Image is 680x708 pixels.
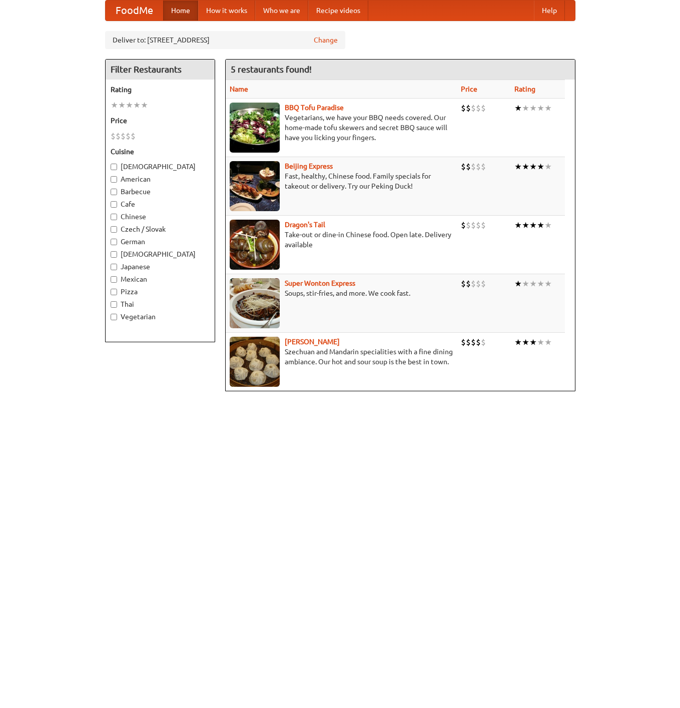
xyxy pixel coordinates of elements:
[537,337,544,348] li: ★
[466,278,471,289] li: $
[111,274,210,284] label: Mexican
[471,337,476,348] li: $
[105,31,345,49] div: Deliver to: [STREET_ADDRESS]
[230,161,280,211] img: beijing.jpg
[111,164,117,170] input: [DEMOGRAPHIC_DATA]
[198,1,255,21] a: How it works
[534,1,565,21] a: Help
[111,237,210,247] label: German
[461,337,466,348] li: $
[476,161,481,172] li: $
[118,100,126,111] li: ★
[111,214,117,220] input: Chinese
[466,161,471,172] li: $
[111,176,117,183] input: American
[133,100,141,111] li: ★
[461,103,466,114] li: $
[126,100,133,111] li: ★
[230,347,453,367] p: Szechuan and Mandarin specialities with a fine dining ambiance. Our hot and sour soup is the best...
[111,299,210,309] label: Thai
[514,220,522,231] li: ★
[529,161,537,172] li: ★
[111,85,210,95] h5: Rating
[285,338,340,346] a: [PERSON_NAME]
[230,171,453,191] p: Fast, healthy, Chinese food. Family specials for takeout or delivery. Try our Peking Duck!
[230,103,280,153] img: tofuparadise.jpg
[111,147,210,157] h5: Cuisine
[230,220,280,270] img: dragon.jpg
[230,288,453,298] p: Soups, stir-fries, and more. We cook fast.
[131,131,136,142] li: $
[529,337,537,348] li: ★
[111,201,117,208] input: Cafe
[111,239,117,245] input: German
[522,103,529,114] li: ★
[529,220,537,231] li: ★
[461,161,466,172] li: $
[544,103,552,114] li: ★
[481,337,486,348] li: $
[314,35,338,45] a: Change
[121,131,126,142] li: $
[514,85,535,93] a: Rating
[111,162,210,172] label: [DEMOGRAPHIC_DATA]
[522,278,529,289] li: ★
[481,161,486,172] li: $
[111,187,210,197] label: Barbecue
[111,312,210,322] label: Vegetarian
[285,279,355,287] a: Super Wonton Express
[116,131,121,142] li: $
[111,212,210,222] label: Chinese
[471,103,476,114] li: $
[111,116,210,126] h5: Price
[230,85,248,93] a: Name
[285,221,325,229] a: Dragon's Tail
[514,161,522,172] li: ★
[481,220,486,231] li: $
[476,278,481,289] li: $
[529,278,537,289] li: ★
[471,220,476,231] li: $
[111,301,117,308] input: Thai
[111,289,117,295] input: Pizza
[481,103,486,114] li: $
[308,1,368,21] a: Recipe videos
[230,230,453,250] p: Take-out or dine-in Chinese food. Open late. Delivery available
[461,220,466,231] li: $
[141,100,148,111] li: ★
[111,131,116,142] li: $
[544,161,552,172] li: ★
[285,104,344,112] a: BBQ Tofu Paradise
[230,337,280,387] img: shandong.jpg
[461,85,477,93] a: Price
[111,287,210,297] label: Pizza
[231,65,312,74] ng-pluralize: 5 restaurants found!
[476,337,481,348] li: $
[255,1,308,21] a: Who we are
[481,278,486,289] li: $
[461,278,466,289] li: $
[111,224,210,234] label: Czech / Slovak
[111,249,210,259] label: [DEMOGRAPHIC_DATA]
[476,103,481,114] li: $
[111,264,117,270] input: Japanese
[529,103,537,114] li: ★
[522,220,529,231] li: ★
[466,103,471,114] li: $
[466,220,471,231] li: $
[285,162,333,170] a: Beijing Express
[537,220,544,231] li: ★
[537,161,544,172] li: ★
[111,174,210,184] label: American
[126,131,131,142] li: $
[111,226,117,233] input: Czech / Slovak
[471,161,476,172] li: $
[106,60,215,80] h4: Filter Restaurants
[111,276,117,283] input: Mexican
[163,1,198,21] a: Home
[537,278,544,289] li: ★
[111,199,210,209] label: Cafe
